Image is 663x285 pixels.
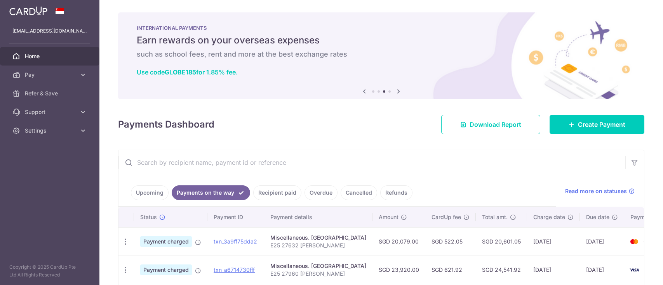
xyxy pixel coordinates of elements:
[25,127,76,135] span: Settings
[550,115,644,134] a: Create Payment
[165,68,196,76] b: GLOBE185
[118,12,644,99] img: International Payment Banner
[214,266,255,273] a: txn_a6714730fff
[470,120,521,129] span: Download Report
[580,227,624,256] td: [DATE]
[214,238,257,245] a: txn_3a9ff75dda2
[372,256,425,284] td: SGD 23,920.00
[207,207,264,227] th: Payment ID
[172,185,250,200] a: Payments on the way
[12,27,87,35] p: [EMAIL_ADDRESS][DOMAIN_NAME]
[270,234,366,242] div: Miscellaneous. [GEOGRAPHIC_DATA]
[270,242,366,249] p: E25 27632 [PERSON_NAME]
[137,25,626,31] p: INTERNATIONAL PAYMENTS
[482,213,508,221] span: Total amt.
[270,262,366,270] div: Miscellaneous. [GEOGRAPHIC_DATA]
[476,227,527,256] td: SGD 20,601.05
[140,236,192,247] span: Payment charged
[476,256,527,284] td: SGD 24,541.92
[25,90,76,97] span: Refer & Save
[137,34,626,47] h5: Earn rewards on your overseas expenses
[341,185,377,200] a: Cancelled
[586,213,609,221] span: Due date
[137,68,238,76] a: Use codeGLOBE185for 1.85% fee.
[565,187,635,195] a: Read more on statuses
[253,185,301,200] a: Recipient paid
[425,227,476,256] td: SGD 522.05
[118,150,625,175] input: Search by recipient name, payment id or reference
[578,120,625,129] span: Create Payment
[626,237,642,246] img: Bank Card
[432,213,461,221] span: CardUp fee
[25,71,76,79] span: Pay
[425,256,476,284] td: SGD 621.92
[565,187,627,195] span: Read more on statuses
[533,213,565,221] span: Charge date
[9,6,47,16] img: CardUp
[270,270,366,278] p: E25 27960 [PERSON_NAME]
[137,50,626,59] h6: such as school fees, rent and more at the best exchange rates
[25,52,76,60] span: Home
[527,256,580,284] td: [DATE]
[131,185,169,200] a: Upcoming
[140,213,157,221] span: Status
[527,227,580,256] td: [DATE]
[140,264,192,275] span: Payment charged
[264,207,372,227] th: Payment details
[580,256,624,284] td: [DATE]
[305,185,338,200] a: Overdue
[372,227,425,256] td: SGD 20,079.00
[613,262,655,281] iframe: Opens a widget where you can find more information
[441,115,540,134] a: Download Report
[380,185,412,200] a: Refunds
[379,213,398,221] span: Amount
[118,117,214,131] h4: Payments Dashboard
[644,238,656,245] span: 6162
[25,108,76,116] span: Support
